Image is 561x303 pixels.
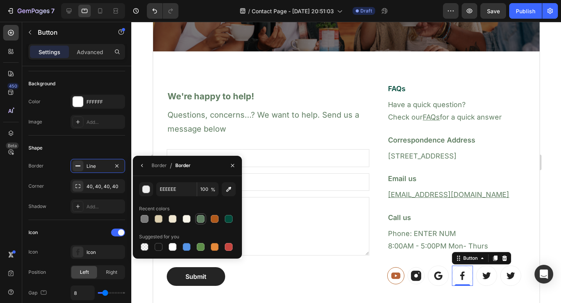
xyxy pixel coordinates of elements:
[71,286,94,300] input: Auto
[360,7,372,14] span: Draft
[535,265,553,284] div: Open Intercom Messenger
[235,62,372,72] p: FAQs
[509,3,542,19] button: Publish
[38,28,104,37] p: Button
[28,162,44,169] div: Border
[39,48,60,56] p: Settings
[86,99,123,106] div: FFFFFF
[235,128,372,141] p: [STREET_ADDRESS]
[153,22,540,303] iframe: Design area
[248,7,250,15] span: /
[28,118,42,125] div: Image
[80,269,89,276] span: Left
[235,169,356,177] a: [EMAIL_ADDRESS][DOMAIN_NAME]
[77,48,103,56] p: Advanced
[28,183,44,190] div: Corner
[28,269,46,276] div: Position
[28,229,38,236] div: Icon
[235,190,372,201] p: Call us
[156,182,197,196] input: Eg: FFFFFF
[152,162,167,169] div: Border
[106,269,117,276] span: Right
[480,3,506,19] button: Save
[6,143,19,149] div: Beta
[170,161,172,170] span: /
[86,183,123,190] div: 40, 40, 40, 40
[28,98,41,105] div: Color
[211,186,215,193] span: %
[86,249,123,256] div: Icon
[487,8,500,14] span: Save
[147,3,178,19] div: Undo/Redo
[28,80,55,87] div: Background
[3,3,58,19] button: 7
[252,7,334,15] span: Contact Page - [DATE] 20:51:03
[86,203,123,210] div: Add...
[234,112,373,124] h3: Correspondence Address
[516,7,535,15] div: Publish
[235,206,372,231] p: Phone: ENTER NUM 8:00AM - 5:00PM Mon- Thurs
[175,162,191,169] div: Border
[270,91,287,99] a: FAQs
[86,163,109,170] div: Line
[51,6,55,16] p: 7
[7,83,19,89] div: 450
[86,119,123,126] div: Add...
[139,205,169,212] div: Recent colors
[28,203,46,210] div: Shadow
[28,248,38,255] div: Icon
[139,233,179,240] div: Suggested for you
[309,233,326,240] div: Button
[235,77,372,102] p: Have a quick question? Check our for a quick answer
[235,151,372,162] p: Email us
[28,288,48,298] div: Gap
[28,144,42,151] div: Shape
